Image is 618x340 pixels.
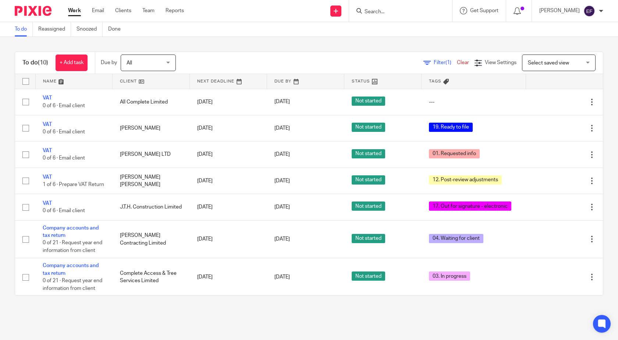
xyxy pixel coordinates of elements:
td: [DATE] [190,141,267,168]
span: Filter [434,60,457,65]
span: View Settings [485,60,516,65]
span: Not started [352,149,385,158]
a: Company accounts and tax return [43,263,99,276]
a: Done [108,22,126,36]
a: VAT [43,148,52,153]
a: VAT [43,122,52,127]
a: + Add task [56,55,88,71]
span: 17. Out for signature - electronic [429,201,511,211]
td: [DATE] [190,115,267,141]
a: VAT [43,201,52,206]
span: 12. Post-review adjustments [429,175,502,185]
a: Work [68,7,81,14]
p: Due by [101,59,117,66]
td: All Complete Limited [113,89,190,115]
span: 1 of 6 · Prepare VAT Return [43,182,104,187]
span: [DATE] [274,274,290,280]
span: 0 of 6 · Email client [43,103,85,108]
span: Get Support [470,8,498,13]
span: 04. Waiting for client [429,234,483,243]
span: Not started [352,97,385,106]
span: [DATE] [274,99,290,105]
td: [PERSON_NAME] [PERSON_NAME] [113,168,190,194]
td: [DATE] [190,194,267,220]
span: 0 of 6 · Email client [43,208,85,214]
td: [PERSON_NAME] [113,115,190,141]
td: [PERSON_NAME] LTD [113,141,190,168]
span: [DATE] [274,178,290,183]
div: --- [429,98,519,106]
span: Not started [352,123,385,132]
a: Clients [115,7,131,14]
span: (10) [38,60,48,66]
td: [DATE] [190,168,267,194]
td: [DATE] [190,89,267,115]
a: Team [142,7,154,14]
img: svg%3E [583,5,595,17]
span: [DATE] [274,152,290,157]
span: Tags [429,79,441,83]
a: Company accounts and tax return [43,225,99,238]
span: 01. Requested info [429,149,480,158]
span: 0 of 21 · Request year end information from client [43,241,102,253]
span: 0 of 21 · Request year end information from client [43,278,102,291]
a: Reports [166,7,184,14]
span: [DATE] [274,236,290,242]
span: (1) [445,60,451,65]
span: [DATE] [274,204,290,210]
span: Select saved view [528,60,569,66]
span: 0 of 6 · Email client [43,156,85,161]
a: Email [92,7,104,14]
td: [DATE] [190,258,267,296]
td: Complete Access & Tree Services Limited [113,258,190,296]
img: Pixie [15,6,51,16]
h1: To do [22,59,48,67]
td: J.T.H. Construction Limited [113,194,190,220]
a: VAT [43,95,52,101]
span: 19. Ready to file [429,123,473,132]
a: Clear [457,60,469,65]
span: All [127,60,132,66]
a: To do [15,22,33,36]
td: [PERSON_NAME] Contracting Limited [113,220,190,258]
td: [DATE] [190,220,267,258]
p: [PERSON_NAME] [539,7,580,14]
span: Not started [352,201,385,211]
span: [DATE] [274,126,290,131]
span: Not started [352,175,385,185]
span: Not started [352,271,385,281]
span: Not started [352,234,385,243]
input: Search [364,9,430,15]
span: 03. In progress [429,271,470,281]
span: 0 of 6 · Email client [43,129,85,134]
a: VAT [43,175,52,180]
a: Reassigned [38,22,71,36]
a: Snoozed [77,22,103,36]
